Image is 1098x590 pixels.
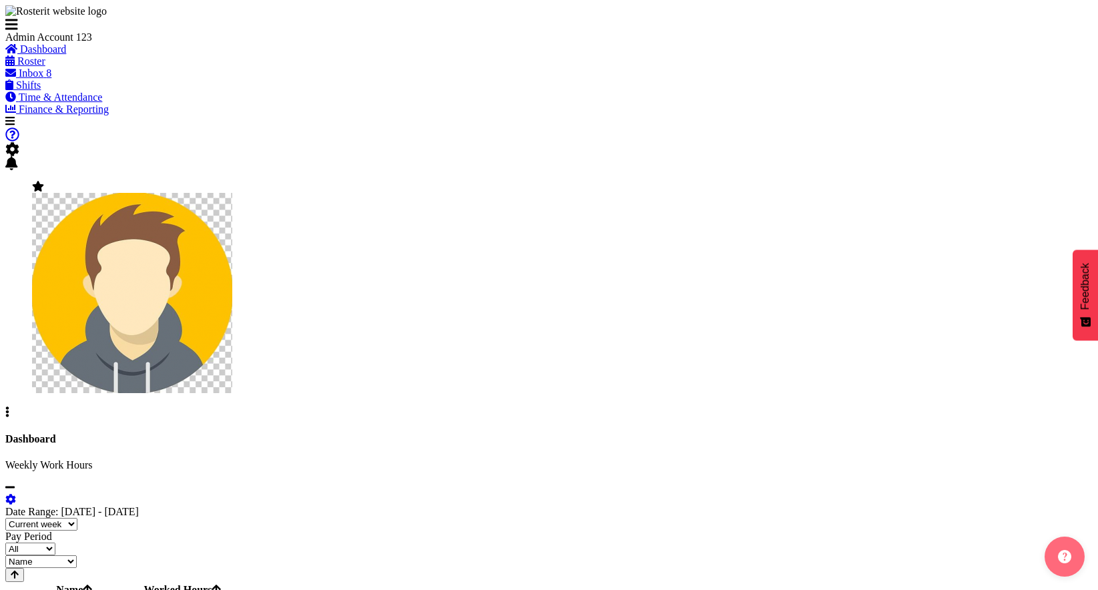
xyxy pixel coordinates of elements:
img: help-xxl-2.png [1058,550,1071,563]
a: Shifts [5,79,41,91]
span: Finance & Reporting [19,103,109,115]
span: 8 [46,67,51,79]
button: Feedback - Show survey [1073,250,1098,340]
span: Roster [17,55,45,67]
a: Inbox 8 [5,67,51,79]
a: Time & Attendance [5,91,102,103]
img: Rosterit website logo [5,5,107,17]
span: Feedback [1079,263,1091,310]
img: admin-rosteritf9cbda91fdf824d97c9d6345b1f660ea.png [32,193,232,393]
a: Finance & Reporting [5,103,109,115]
a: settings [5,494,16,505]
a: Roster [5,55,45,67]
span: Shifts [16,79,41,91]
span: Inbox [19,67,43,79]
div: Admin Account 123 [5,31,206,43]
label: Date Range: [DATE] - [DATE] [5,506,139,517]
h4: Dashboard [5,433,1093,445]
label: Pay Period [5,531,52,542]
span: Dashboard [20,43,66,55]
a: Dashboard [5,43,66,55]
span: Time & Attendance [19,91,103,103]
p: Weekly Work Hours [5,459,1093,471]
a: minimize [5,482,15,493]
